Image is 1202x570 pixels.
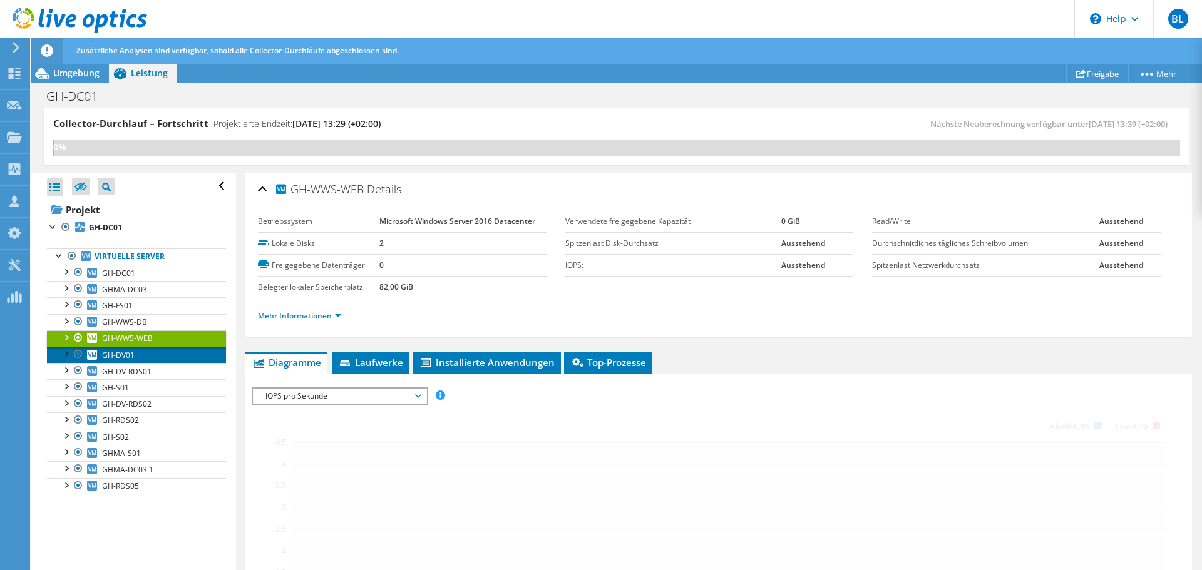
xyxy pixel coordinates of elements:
a: GHMA-DC03.1 [47,461,226,477]
span: GH-WWS-WEB [102,333,153,344]
a: GHMA-S01 [47,445,226,461]
a: GH-S02 [47,429,226,445]
b: GH-DC01 [89,222,122,233]
span: Diagramme [252,356,321,369]
span: GHMA-DC03.1 [102,464,153,475]
b: 0 GiB [781,216,800,226]
b: Ausstehend [1099,238,1143,248]
label: Betriebssystem [258,215,379,228]
a: Mehr Informationen [258,310,341,321]
span: [DATE] 13:29 (+02:00) [292,118,381,130]
a: Freigabe [1066,64,1129,83]
b: Microsoft Windows Server 2016 Datacenter [379,216,535,226]
span: IOPS pro Sekunde [259,389,420,404]
label: Freigegebene Datenträger [258,259,379,272]
b: Ausstehend [781,238,825,248]
label: Verwendete freigegebene Kapazität [565,215,781,228]
a: Virtuelle Server [47,248,226,265]
span: GH-WWS-DB [102,317,147,327]
label: Spitzenlast Disk-Durchsatz [565,237,781,250]
b: 82,00 GiB [379,282,413,292]
a: GH-RDS05 [47,478,226,494]
span: GH-WWS-WEB [274,181,364,196]
span: GH-DV-RDS02 [102,399,152,409]
a: GHMA-DC03 [47,281,226,297]
span: GH-DV-RDS01 [102,366,152,377]
h1: GH-DC01 [41,89,117,103]
span: GHMA-S01 [102,448,141,459]
span: GH-FS01 [102,300,133,311]
span: Nächste Neuberechnung verfügbar unter [930,118,1174,130]
a: GH-FS01 [47,297,226,313]
a: GH-DV-RDS02 [47,396,226,412]
a: GH-WWS-WEB [47,330,226,347]
a: GH-DV01 [47,347,226,363]
span: [DATE] 13:39 (+02:00) [1089,118,1168,130]
span: Umgebung [53,67,100,79]
a: GH-WWS-DB [47,314,226,330]
span: BL [1168,9,1188,29]
span: GH-RDS05 [102,481,139,491]
a: GH-DC01 [47,220,226,236]
label: Lokale Disks [258,237,379,250]
a: GH-S01 [47,379,226,395]
b: Ausstehend [781,260,825,270]
span: GH-DC01 [102,268,135,278]
svg: \n [1090,13,1101,24]
span: Details [367,181,401,196]
span: GH-DV01 [102,350,135,360]
h4: Projektierte Endzeit: [213,117,381,131]
b: Ausstehend [1099,260,1143,270]
span: Laufwerke [338,356,403,369]
b: 0 [379,260,384,270]
span: Leistung [131,67,168,79]
span: Zusätzliche Analysen sind verfügbar, sobald alle Collector-Durchläufe abgeschlossen sind. [76,45,399,56]
span: GH-RDS02 [102,415,139,425]
a: GH-DC01 [47,265,226,281]
label: Belegter lokaler Speicherplatz [258,281,379,293]
label: IOPS: [565,259,781,272]
a: GH-RDS02 [47,412,226,429]
label: Durchschnittliches tägliches Schreibvolumen [872,237,1099,250]
span: Top-Prozesse [570,356,646,369]
a: Projekt [47,200,226,220]
a: GH-DV-RDS01 [47,363,226,379]
span: GH-S02 [102,432,129,442]
b: Ausstehend [1099,216,1143,226]
label: Read/Write [872,215,1099,228]
span: GH-S01 [102,382,129,393]
span: Installierte Anwendungen [419,356,555,369]
b: 2 [379,238,384,248]
a: Mehr [1128,64,1186,83]
label: Spitzenlast Netzwerkdurchsatz [872,259,1099,272]
span: GHMA-DC03 [102,284,147,295]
